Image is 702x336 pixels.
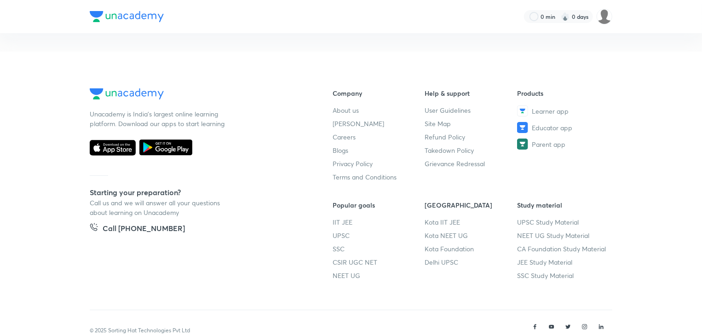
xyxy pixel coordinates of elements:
h5: Starting your preparation? [90,187,303,198]
a: JEE Study Material [517,257,610,267]
h5: Call [PHONE_NUMBER] [103,223,185,236]
a: NEET UG Study Material [517,231,610,240]
a: Grievance Redressal [425,159,518,168]
a: NEET UG [333,271,425,280]
a: Refund Policy [425,132,518,142]
h6: [GEOGRAPHIC_DATA] [425,200,518,210]
a: SSC [333,244,425,254]
span: Parent app [532,139,565,149]
h6: Company [333,88,425,98]
a: Careers [333,132,425,142]
img: Educator app [517,122,528,133]
a: Kota NEET UG [425,231,518,240]
a: UPSC [333,231,425,240]
a: Takedown Policy [425,145,518,155]
a: Company Logo [90,88,303,102]
a: [PERSON_NAME] [333,119,425,128]
span: Careers [333,132,356,142]
a: Delhi UPSC [425,257,518,267]
a: Blogs [333,145,425,155]
a: Kota IIT JEE [425,217,518,227]
h6: Popular goals [333,200,425,210]
img: Learner app [517,105,528,116]
a: SSC Study Material [517,271,610,280]
a: CSIR UGC NET [333,257,425,267]
h6: Help & support [425,88,518,98]
a: Educator app [517,122,610,133]
h6: Study material [517,200,610,210]
p: Unacademy is India’s largest online learning platform. Download our apps to start learning [90,109,228,128]
img: Parent app [517,139,528,150]
img: Company Logo [90,88,164,99]
img: streak [561,12,570,21]
a: Terms and Conditions [333,172,425,182]
img: Disha Chopra [597,9,612,24]
span: Learner app [532,106,569,116]
a: IIT JEE [333,217,425,227]
a: Privacy Policy [333,159,425,168]
a: User Guidelines [425,105,518,115]
span: Educator app [532,123,572,133]
p: © 2025 Sorting Hat Technologies Pvt Ltd [90,326,190,335]
a: Parent app [517,139,610,150]
a: CA Foundation Study Material [517,244,610,254]
img: Company Logo [90,11,164,22]
a: UPSC Study Material [517,217,610,227]
a: Call [PHONE_NUMBER] [90,223,185,236]
p: Call us and we will answer all your questions about learning on Unacademy [90,198,228,217]
h6: Products [517,88,610,98]
a: Site Map [425,119,518,128]
a: Learner app [517,105,610,116]
a: About us [333,105,425,115]
a: Kota Foundation [425,244,518,254]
